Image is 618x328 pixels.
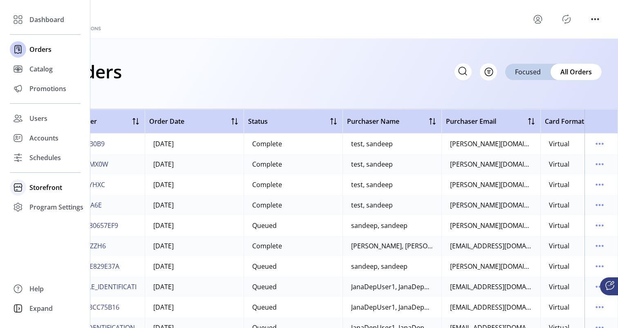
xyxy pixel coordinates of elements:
td: [DATE] [145,215,244,236]
td: [DATE] [145,256,244,277]
span: Schedules [29,153,61,163]
span: Catalog [29,64,53,74]
span: Expand [29,303,53,313]
span: Storefront [29,183,62,192]
td: [DATE] [145,154,244,174]
div: test, sandeep [351,180,393,190]
button: menu [593,178,606,191]
span: Focused [515,67,541,77]
td: [DATE] [145,174,244,195]
div: test, sandeep [351,139,393,149]
td: [DATE] [145,236,244,256]
span: Dashboard [29,15,64,25]
td: [DATE] [145,277,244,297]
div: Complete [252,159,282,169]
div: [PERSON_NAME][DOMAIN_NAME][EMAIL_ADDRESS][DOMAIN_NAME] [450,139,532,149]
div: [EMAIL_ADDRESS][DOMAIN_NAME] [450,302,532,312]
div: sandeep, sandeep [351,261,408,271]
button: menu [593,199,606,212]
span: Program Settings [29,202,83,212]
span: Order Date [149,116,184,126]
button: menu [593,301,606,314]
div: [PERSON_NAME][DOMAIN_NAME][EMAIL_ADDRESS][DOMAIN_NAME] [450,200,532,210]
h1: Orders [62,57,122,86]
span: [US_VEHICLE_IDENTIFICATION_NUMBER] [56,282,179,292]
div: Queued [252,282,277,292]
span: Orders [29,45,51,54]
div: Virtual [549,200,569,210]
span: All Orders [560,67,592,77]
div: Complete [252,241,282,251]
div: Queued [252,302,277,312]
button: menu [593,158,606,171]
td: [DATE] [145,297,244,317]
div: Complete [252,200,282,210]
div: [PERSON_NAME], [PERSON_NAME] [351,241,433,251]
div: Virtual [549,261,569,271]
div: JanaDepUser1, JanaDepUser1 [351,302,433,312]
div: [PERSON_NAME][DOMAIN_NAME][EMAIL_ADDRESS][DOMAIN_NAME] [450,261,532,271]
span: Promotions [29,84,66,94]
div: Complete [252,139,282,149]
button: menu [593,260,606,273]
div: test, sandeep [351,200,393,210]
div: Virtual [549,302,569,312]
div: All Orders [551,64,602,80]
button: Filter Button [480,63,497,80]
span: Users [29,114,47,123]
button: menu [593,137,606,150]
div: Virtual [549,282,569,292]
span: Card Format [545,116,584,126]
div: sandeep, sandeep [351,221,408,230]
div: Complete [252,180,282,190]
td: [DATE] [145,195,244,215]
div: [PERSON_NAME][DOMAIN_NAME][EMAIL_ADDRESS][DOMAIN_NAME] [450,180,532,190]
div: [EMAIL_ADDRESS][DOMAIN_NAME] [450,241,532,251]
span: Purchaser Email [446,116,496,126]
div: Queued [252,261,277,271]
div: Virtual [549,159,569,169]
button: [US_VEHICLE_IDENTIFICATION_NUMBER] [54,280,180,293]
div: Virtual [549,221,569,230]
div: test, sandeep [351,159,393,169]
span: Purchaser Name [347,116,399,126]
div: Virtual [549,139,569,149]
div: Queued [252,221,277,230]
button: menu [589,13,602,26]
button: menu [593,239,606,252]
button: menu [593,280,606,293]
div: Virtual [549,241,569,251]
button: menu [593,219,606,232]
div: [EMAIL_ADDRESS][DOMAIN_NAME] [450,282,532,292]
div: Virtual [549,180,569,190]
button: Publisher Panel [560,13,573,26]
div: [PERSON_NAME][DOMAIN_NAME][EMAIL_ADDRESS][DOMAIN_NAME] [450,221,532,230]
div: [PERSON_NAME][DOMAIN_NAME][EMAIL_ADDRESS][DOMAIN_NAME] [450,159,532,169]
div: Focused [505,64,551,80]
span: Accounts [29,133,58,143]
button: menu [531,13,544,26]
td: [DATE] [145,134,244,154]
span: Status [248,116,268,126]
div: JanaDepUser1, JanaDepUser1 [351,282,433,292]
span: Help [29,284,44,294]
